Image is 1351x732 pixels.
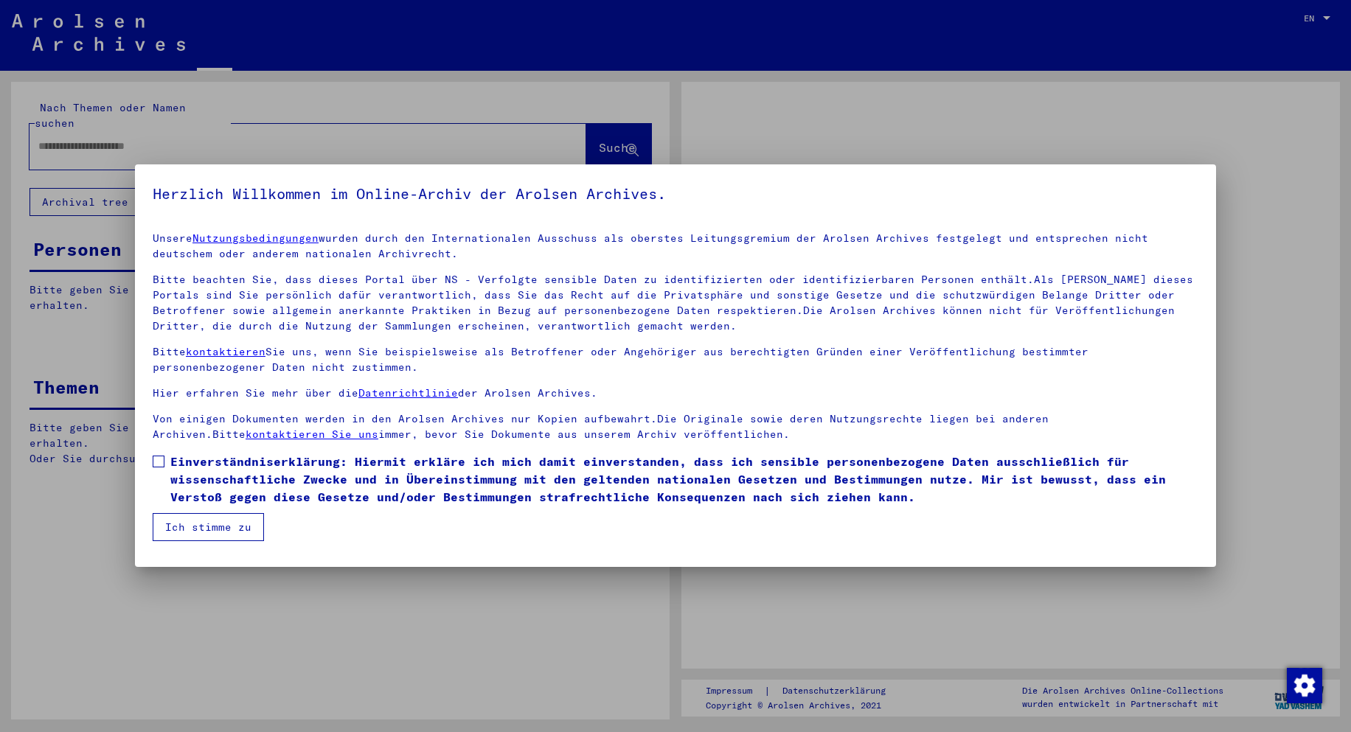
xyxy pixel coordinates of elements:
p: Bitte Sie uns, wenn Sie beispielsweise als Betroffener oder Angehöriger aus berechtigten Gründen ... [153,344,1198,375]
span: Einverständniserklärung: Hiermit erkläre ich mich damit einverstanden, dass ich sensible personen... [170,453,1198,506]
div: Change consent [1286,667,1322,703]
p: Hier erfahren Sie mehr über die der Arolsen Archives. [153,386,1198,401]
a: kontaktieren Sie uns [246,428,378,441]
p: Bitte beachten Sie, dass dieses Portal über NS - Verfolgte sensible Daten zu identifizierten oder... [153,272,1198,334]
p: Von einigen Dokumenten werden in den Arolsen Archives nur Kopien aufbewahrt.Die Originale sowie d... [153,411,1198,442]
a: Datenrichtlinie [358,386,458,400]
h5: Herzlich Willkommen im Online-Archiv der Arolsen Archives. [153,182,1198,206]
img: Change consent [1287,668,1322,703]
button: Ich stimme zu [153,513,264,541]
a: kontaktieren [186,345,265,358]
p: Unsere wurden durch den Internationalen Ausschuss als oberstes Leitungsgremium der Arolsen Archiv... [153,231,1198,262]
a: Nutzungsbedingungen [192,231,319,245]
